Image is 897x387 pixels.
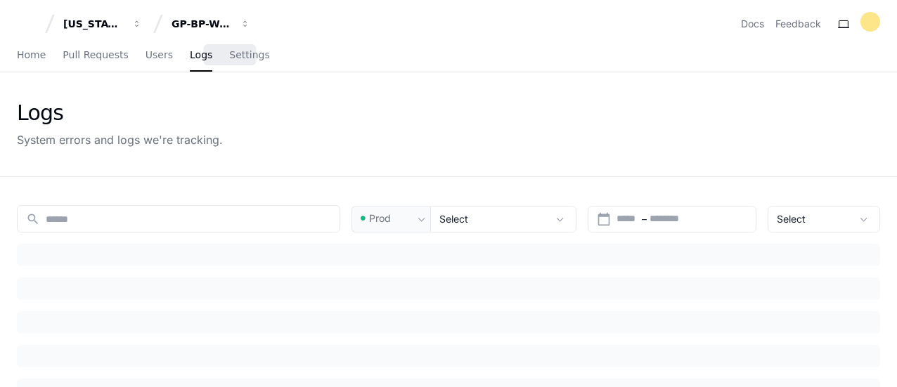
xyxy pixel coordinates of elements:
[229,39,269,72] a: Settings
[17,131,223,148] div: System errors and logs we're tracking.
[172,17,232,31] div: GP-BP-WoodProducts
[166,11,256,37] button: GP-BP-WoodProducts
[741,17,764,31] a: Docs
[63,51,128,59] span: Pull Requests
[17,100,223,126] div: Logs
[190,39,212,72] a: Logs
[26,212,40,226] mat-icon: search
[190,51,212,59] span: Logs
[63,39,128,72] a: Pull Requests
[58,11,148,37] button: [US_STATE] Pacific
[775,17,821,31] button: Feedback
[17,39,46,72] a: Home
[369,211,391,225] span: Prod
[597,212,611,226] mat-icon: calendar_today
[777,213,806,225] span: Select
[146,51,173,59] span: Users
[63,17,124,31] div: [US_STATE] Pacific
[17,51,46,59] span: Home
[642,212,647,226] span: –
[597,212,611,226] button: Open calendar
[146,39,173,72] a: Users
[229,51,269,59] span: Settings
[439,213,468,225] span: Select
